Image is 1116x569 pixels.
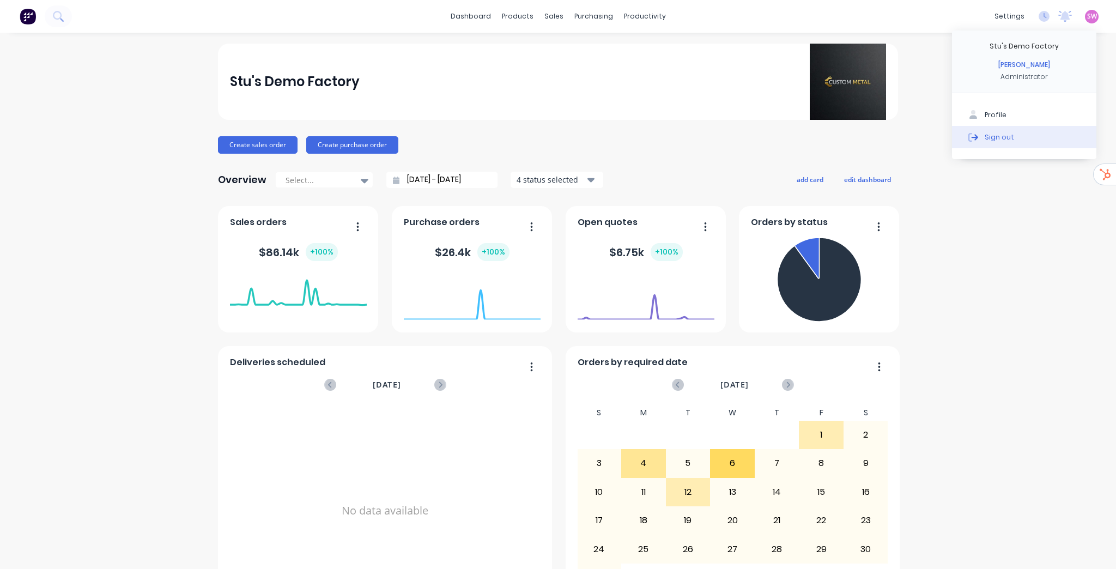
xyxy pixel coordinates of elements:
div: 26 [666,535,710,562]
div: S [844,405,888,421]
div: Administrator [1000,72,1048,82]
img: Factory [20,8,36,25]
div: 19 [666,507,710,534]
span: Orders by status [751,216,828,229]
div: 13 [711,479,754,506]
div: M [621,405,666,421]
div: 10 [578,479,621,506]
div: 30 [844,535,888,562]
div: T [666,405,711,421]
div: F [799,405,844,421]
div: 16 [844,479,888,506]
div: 25 [622,535,665,562]
div: 14 [755,479,799,506]
div: + 100 % [306,243,338,261]
div: $ 6.75k [609,243,683,261]
div: settings [989,8,1030,25]
div: 17 [578,507,621,534]
span: SW [1087,11,1097,21]
span: Sales orders [230,216,287,229]
button: Create sales order [218,136,298,154]
div: 21 [755,507,799,534]
div: W [710,405,755,421]
div: 11 [622,479,665,506]
div: 23 [844,507,888,534]
button: add card [790,172,830,186]
div: 24 [578,535,621,562]
div: Sign out [985,132,1014,142]
div: Stu's Demo Factory [230,71,360,93]
div: 4 status selected [517,174,585,185]
div: 22 [799,507,843,534]
span: [DATE] [373,379,401,391]
button: 4 status selected [511,172,603,188]
div: productivity [618,8,671,25]
div: Stu's Demo Factory [990,41,1059,51]
div: products [496,8,539,25]
div: S [577,405,622,421]
div: 3 [578,450,621,477]
div: 8 [799,450,843,477]
div: 5 [666,450,710,477]
div: 7 [755,450,799,477]
div: + 100 % [651,243,683,261]
div: 4 [622,450,665,477]
span: Purchase orders [404,216,480,229]
button: Create purchase order [306,136,398,154]
div: 29 [799,535,843,562]
button: edit dashboard [837,172,898,186]
div: 28 [755,535,799,562]
div: sales [539,8,569,25]
div: T [755,405,799,421]
div: Profile [985,110,1006,120]
div: $ 26.4k [435,243,510,261]
span: [DATE] [720,379,749,391]
div: 6 [711,450,754,477]
a: dashboard [445,8,496,25]
img: Stu's Demo Factory [810,44,886,120]
div: purchasing [569,8,618,25]
div: 2 [844,421,888,449]
div: 12 [666,479,710,506]
div: [PERSON_NAME] [998,60,1050,70]
div: 27 [711,535,754,562]
button: Sign out [952,126,1096,148]
div: Overview [218,169,266,191]
div: 9 [844,450,888,477]
div: 20 [711,507,754,534]
div: 15 [799,479,843,506]
button: Profile [952,104,1096,126]
div: 1 [799,421,843,449]
div: $ 86.14k [259,243,338,261]
div: 18 [622,507,665,534]
div: + 100 % [477,243,510,261]
span: Open quotes [578,216,638,229]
